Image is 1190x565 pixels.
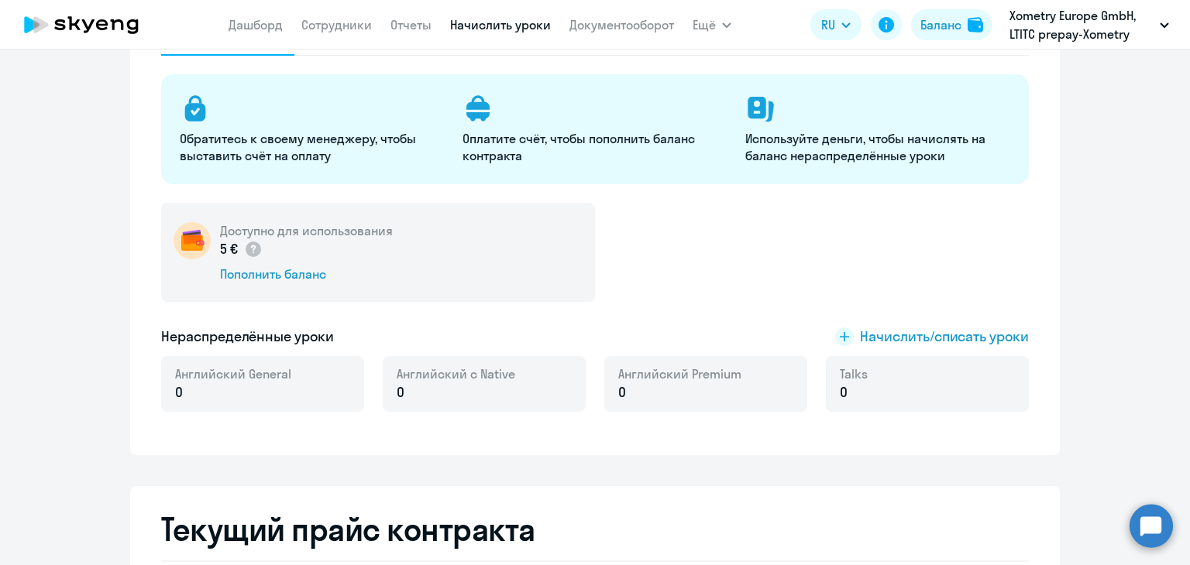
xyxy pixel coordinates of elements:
[161,327,334,347] h5: Нераспределённые уроки
[301,17,372,33] a: Сотрудники
[174,222,211,259] img: wallet-circle.png
[810,9,862,40] button: RU
[175,365,291,382] span: Английский General
[1009,6,1154,43] p: Xometry Europe GmbH, LTITC prepay-Xometry Europe GmbH_Основной
[180,130,444,164] p: Обратитесь к своему менеджеру, чтобы выставить счёт на оплату
[229,17,283,33] a: Дашборд
[220,239,263,259] p: 5 €
[911,9,992,40] button: Балансbalance
[220,265,393,282] div: Пополнить баланс
[618,365,741,382] span: Английский Premium
[175,382,183,402] span: 0
[1002,6,1177,43] button: Xometry Europe GmbH, LTITC prepay-Xometry Europe GmbH_Основной
[161,511,1029,548] h2: Текущий прайс контракта
[397,382,404,402] span: 0
[463,130,727,164] p: Оплатите счёт, чтобы пополнить баланс контракта
[840,382,848,402] span: 0
[450,17,551,33] a: Начислить уроки
[618,382,626,402] span: 0
[397,365,515,382] span: Английский с Native
[745,130,1009,164] p: Используйте деньги, чтобы начислять на баланс нераспределённые уроки
[821,15,835,34] span: RU
[390,17,432,33] a: Отчеты
[220,222,393,239] h5: Доступно для использования
[693,9,731,40] button: Ещё
[968,17,983,33] img: balance
[860,327,1029,347] span: Начислить/списать уроки
[569,17,674,33] a: Документооборот
[693,15,716,34] span: Ещё
[840,365,868,382] span: Talks
[920,15,961,34] div: Баланс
